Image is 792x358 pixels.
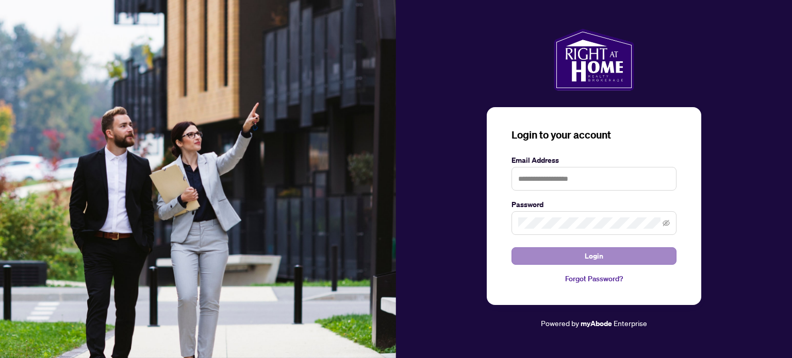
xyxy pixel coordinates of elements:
span: Powered by [541,318,579,328]
span: eye-invisible [663,219,670,227]
span: Enterprise [614,318,647,328]
img: ma-logo [554,29,634,91]
span: Login [585,248,603,264]
button: Login [511,247,676,265]
a: myAbode [581,318,612,329]
a: Forgot Password? [511,273,676,284]
label: Email Address [511,155,676,166]
label: Password [511,199,676,210]
h3: Login to your account [511,128,676,142]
